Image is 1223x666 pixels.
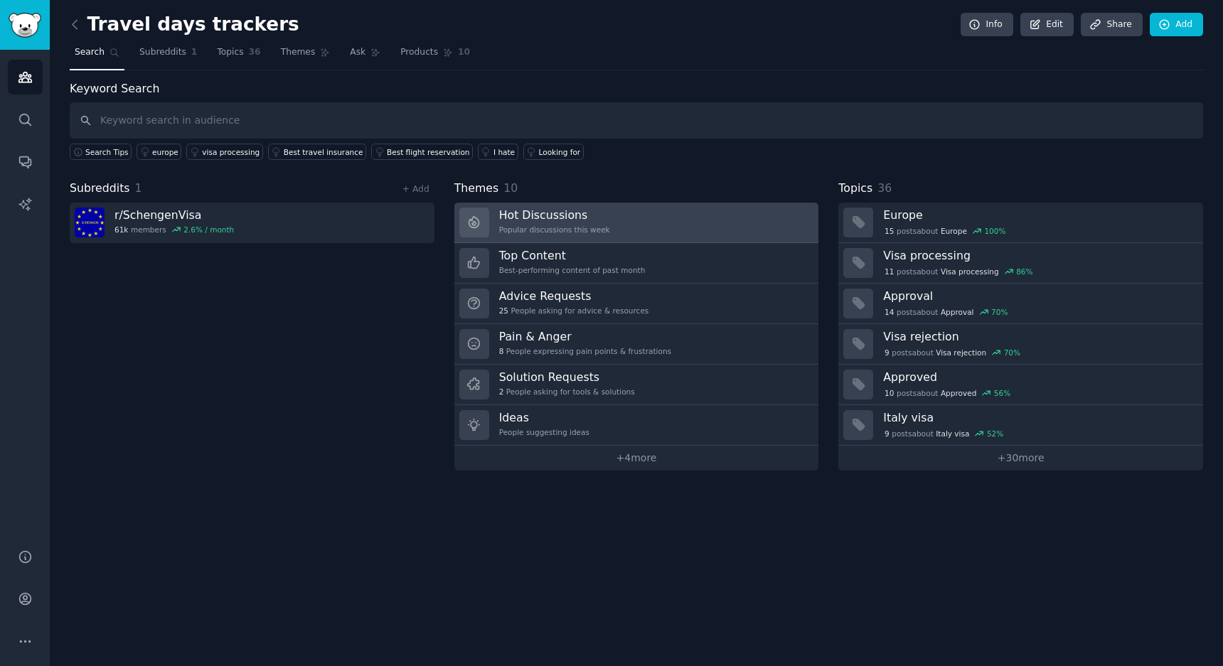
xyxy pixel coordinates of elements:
[838,365,1203,405] a: Approved10postsaboutApproved56%
[961,13,1013,37] a: Info
[838,324,1203,365] a: Visa rejection9postsaboutVisa rejection70%
[202,147,260,157] div: visa processing
[499,427,589,437] div: People suggesting ideas
[217,46,243,59] span: Topics
[499,225,610,235] div: Popular discussions this week
[941,307,974,317] span: Approval
[499,329,671,344] h3: Pain & Anger
[883,306,1009,318] div: post s about
[454,324,819,365] a: Pain & Anger8People expressing pain points & frustrations
[454,405,819,446] a: IdeasPeople suggesting ideas
[454,243,819,284] a: Top ContentBest-performing content of past month
[941,226,967,236] span: Europe
[454,446,819,471] a: +4more
[183,225,234,235] div: 2.6 % / month
[883,346,1021,359] div: post s about
[499,346,671,356] div: People expressing pain points & frustrations
[883,329,1193,344] h3: Visa rejection
[276,41,336,70] a: Themes
[499,265,646,275] div: Best-performing content of past month
[212,41,265,70] a: Topics36
[135,181,142,195] span: 1
[70,144,132,160] button: Search Tips
[499,387,504,397] span: 2
[458,46,470,59] span: 10
[838,203,1203,243] a: Europe15postsaboutEurope100%
[883,427,1005,440] div: post s about
[499,370,635,385] h3: Solution Requests
[139,46,186,59] span: Subreddits
[249,46,261,59] span: 36
[284,147,363,157] div: Best travel insurance
[137,144,181,160] a: europe
[499,410,589,425] h3: Ideas
[499,248,646,263] h3: Top Content
[941,388,976,398] span: Approved
[941,267,999,276] span: Visa processing
[478,144,518,160] a: I hate
[75,46,105,59] span: Search
[70,41,124,70] a: Search
[838,284,1203,324] a: Approval14postsaboutApproval70%
[539,147,581,157] div: Looking for
[885,388,894,398] span: 10
[499,289,649,304] h3: Advice Requests
[395,41,475,70] a: Products10
[838,180,872,198] span: Topics
[885,226,894,236] span: 15
[838,446,1203,471] a: +30more
[400,46,438,59] span: Products
[883,370,1193,385] h3: Approved
[499,387,635,397] div: People asking for tools & solutions
[838,405,1203,446] a: Italy visa9postsaboutItaly visa52%
[883,225,1007,237] div: post s about
[991,307,1008,317] div: 70 %
[371,144,473,160] a: Best flight reservation
[9,13,41,38] img: GummySearch logo
[994,388,1010,398] div: 56 %
[493,147,515,157] div: I hate
[1020,13,1074,37] a: Edit
[877,181,892,195] span: 36
[152,147,178,157] div: europe
[281,46,316,59] span: Themes
[523,144,584,160] a: Looking for
[350,46,365,59] span: Ask
[454,365,819,405] a: Solution Requests2People asking for tools & solutions
[191,46,198,59] span: 1
[387,147,469,157] div: Best flight reservation
[987,429,1003,439] div: 52 %
[70,102,1203,139] input: Keyword search in audience
[885,348,890,358] span: 9
[885,267,894,276] span: 11
[883,248,1193,263] h3: Visa processing
[70,203,434,243] a: r/SchengenVisa61kmembers2.6% / month
[883,265,1034,278] div: post s about
[885,307,894,317] span: 14
[70,14,299,36] h2: Travel days trackers
[268,144,366,160] a: Best travel insurance
[885,429,890,439] span: 9
[454,284,819,324] a: Advice Requests25People asking for advice & resources
[1016,267,1032,276] div: 86 %
[114,208,234,222] h3: r/ SchengenVisa
[114,225,234,235] div: members
[75,208,105,237] img: SchengenVisa
[883,387,1012,399] div: post s about
[936,348,986,358] span: Visa rejection
[85,147,129,157] span: Search Tips
[883,410,1193,425] h3: Italy visa
[499,306,508,316] span: 25
[1150,13,1203,37] a: Add
[186,144,262,160] a: visa processing
[134,41,202,70] a: Subreddits1
[454,203,819,243] a: Hot DiscussionsPopular discussions this week
[499,346,504,356] span: 8
[503,181,518,195] span: 10
[70,180,130,198] span: Subreddits
[402,184,429,194] a: + Add
[883,289,1193,304] h3: Approval
[454,180,499,198] span: Themes
[499,208,610,222] h3: Hot Discussions
[345,41,385,70] a: Ask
